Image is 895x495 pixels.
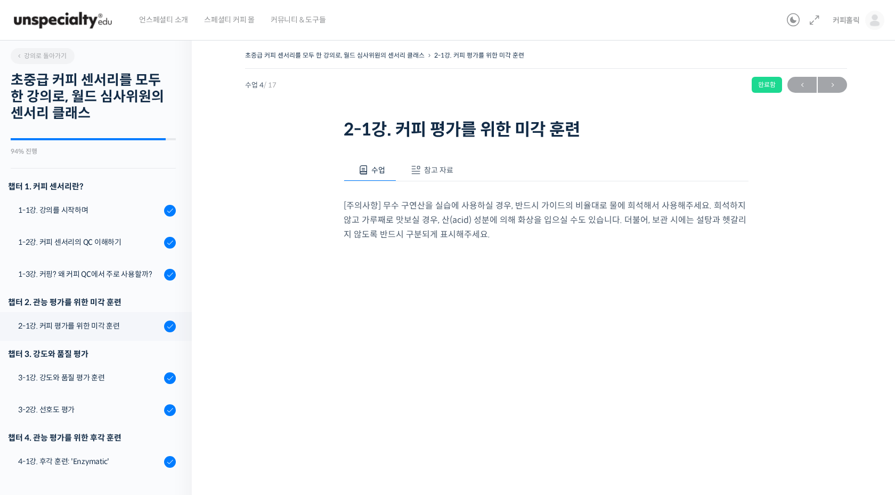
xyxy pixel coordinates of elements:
span: → [818,78,847,92]
h1: 2-1강. 커피 평가를 위한 미각 훈련 [344,119,748,140]
span: / 17 [264,81,276,90]
div: 챕터 3. 강도와 품질 평가 [8,347,176,361]
div: 2-1강. 커피 평가를 위한 미각 훈련 [18,320,161,332]
span: 강의로 돌아가기 [16,52,67,60]
div: 1-1강. 강의를 시작하며 [18,204,161,216]
span: 수업 4 [245,82,276,89]
span: 수업 [371,165,385,175]
span: 커피홀릭 [833,15,860,25]
div: 94% 진행 [11,148,176,155]
a: ←이전 [787,77,817,93]
div: 1-3강. 커핑? 왜 커피 QC에서 주로 사용할까? [18,268,161,280]
h3: 챕터 1. 커피 센서리란? [8,179,176,194]
div: 완료함 [752,77,782,93]
a: 2-1강. 커피 평가를 위한 미각 훈련 [434,51,524,59]
span: 참고 자료 [424,165,453,175]
div: 1-2강. 커피 센서리의 QC 이해하기 [18,236,161,248]
span: ← [787,78,817,92]
a: 강의로 돌아가기 [11,48,75,64]
div: 챕터 2. 관능 평가를 위한 미각 훈련 [8,295,176,309]
h2: 초중급 커피 센서리를 모두 한 강의로, 월드 심사위원의 센서리 클래스 [11,72,176,122]
a: 초중급 커피 센서리를 모두 한 강의로, 월드 심사위원의 센서리 클래스 [245,51,425,59]
div: 4-1강. 후각 훈련: 'Enzymatic' [18,456,161,467]
div: 3-2강. 선호도 평가 [18,404,161,416]
div: 챕터 4. 관능 평가를 위한 후각 훈련 [8,430,176,445]
div: 3-1강. 강도와 품질 평가 훈련 [18,372,161,384]
a: 다음→ [818,77,847,93]
p: [주의사항] 무수 구연산을 실습에 사용하실 경우, 반드시 가이드의 비율대로 물에 희석해서 사용해주세요. 희석하지 않고 가루째로 맛보실 경우, 산(acid) 성분에 의해 화상을... [344,198,748,242]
